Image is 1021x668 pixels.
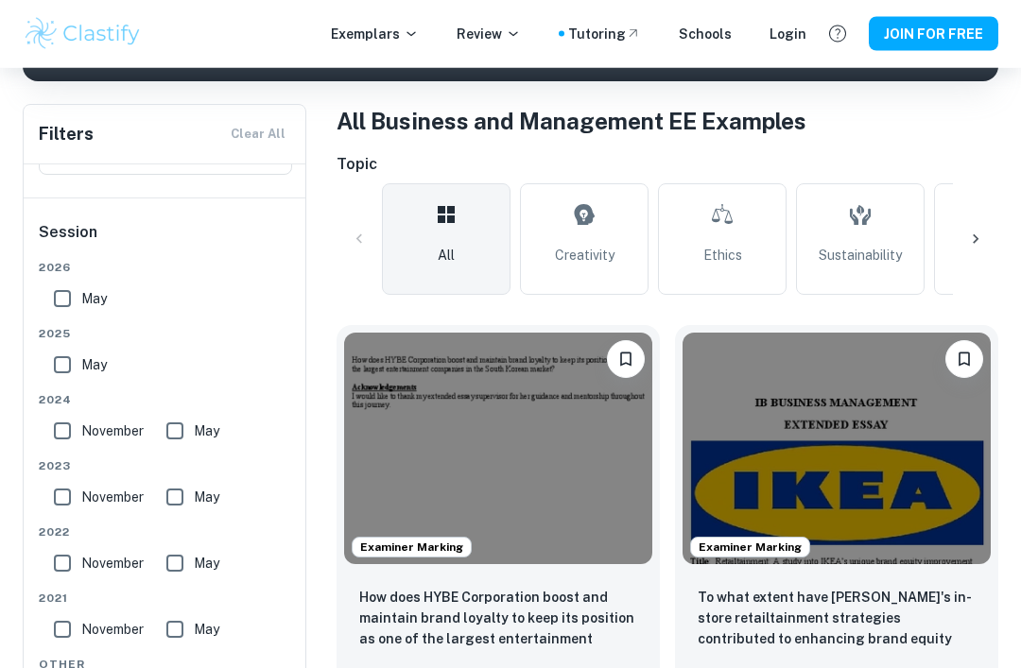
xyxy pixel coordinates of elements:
span: Ethics [703,246,742,266]
span: May [81,289,107,310]
span: Examiner Marking [353,540,471,557]
span: Creativity [555,246,614,266]
p: Review [457,24,521,44]
span: Examiner Marking [691,540,809,557]
button: JOIN FOR FREE [869,17,998,51]
p: Exemplars [331,24,419,44]
span: May [194,620,219,641]
span: 2026 [39,260,292,277]
span: November [81,421,144,442]
h6: Filters [39,122,94,148]
h1: All Business and Management EE Examples [337,105,998,139]
img: Business and Management EE example thumbnail: To what extent have IKEA's in-store reta [683,334,991,565]
button: Please log in to bookmark exemplars [607,341,645,379]
span: 2022 [39,524,292,541]
span: May [194,421,219,442]
p: To what extent have IKEA's in-store retailtainment strategies contributed to enhancing brand equi... [698,588,976,652]
span: 2025 [39,326,292,343]
h6: Session [39,222,292,260]
span: Sustainability [819,246,902,266]
a: Tutoring [568,24,641,44]
span: 2021 [39,591,292,608]
span: November [81,554,144,574]
img: Clastify logo [23,15,143,53]
span: 2024 [39,392,292,409]
span: May [194,554,219,574]
img: Business and Management EE example thumbnail: How does HYBE Corporation boost and main [344,334,652,565]
span: May [81,355,107,376]
button: Help and Feedback [822,18,854,50]
a: Schools [679,24,732,44]
span: All [438,246,455,266]
p: How does HYBE Corporation boost and maintain brand loyalty to keep its position as one of the lar... [359,588,637,652]
span: November [81,488,144,508]
h6: Topic [337,154,998,177]
a: Login [770,24,806,44]
button: Please log in to bookmark exemplars [945,341,983,379]
span: November [81,620,144,641]
span: May [194,488,219,508]
span: 2023 [39,458,292,475]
